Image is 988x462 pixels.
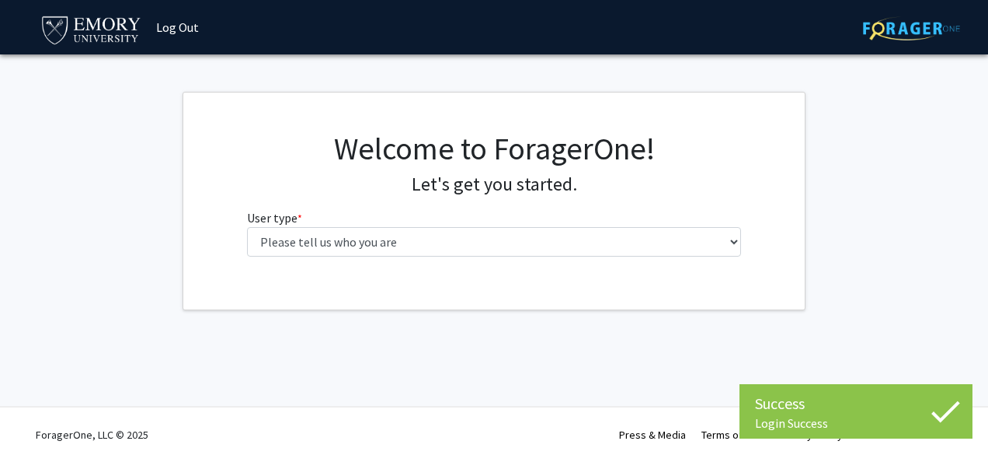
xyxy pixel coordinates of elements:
iframe: Chat [922,392,976,450]
label: User type [247,208,302,227]
img: ForagerOne Logo [863,16,960,40]
div: Login Success [755,415,957,431]
h4: Let's get you started. [247,173,742,196]
a: Press & Media [619,428,686,442]
div: Success [755,392,957,415]
div: ForagerOne, LLC © 2025 [36,408,148,462]
a: Terms of Use [701,428,763,442]
h1: Welcome to ForagerOne! [247,130,742,167]
img: Emory University Logo [40,12,143,47]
